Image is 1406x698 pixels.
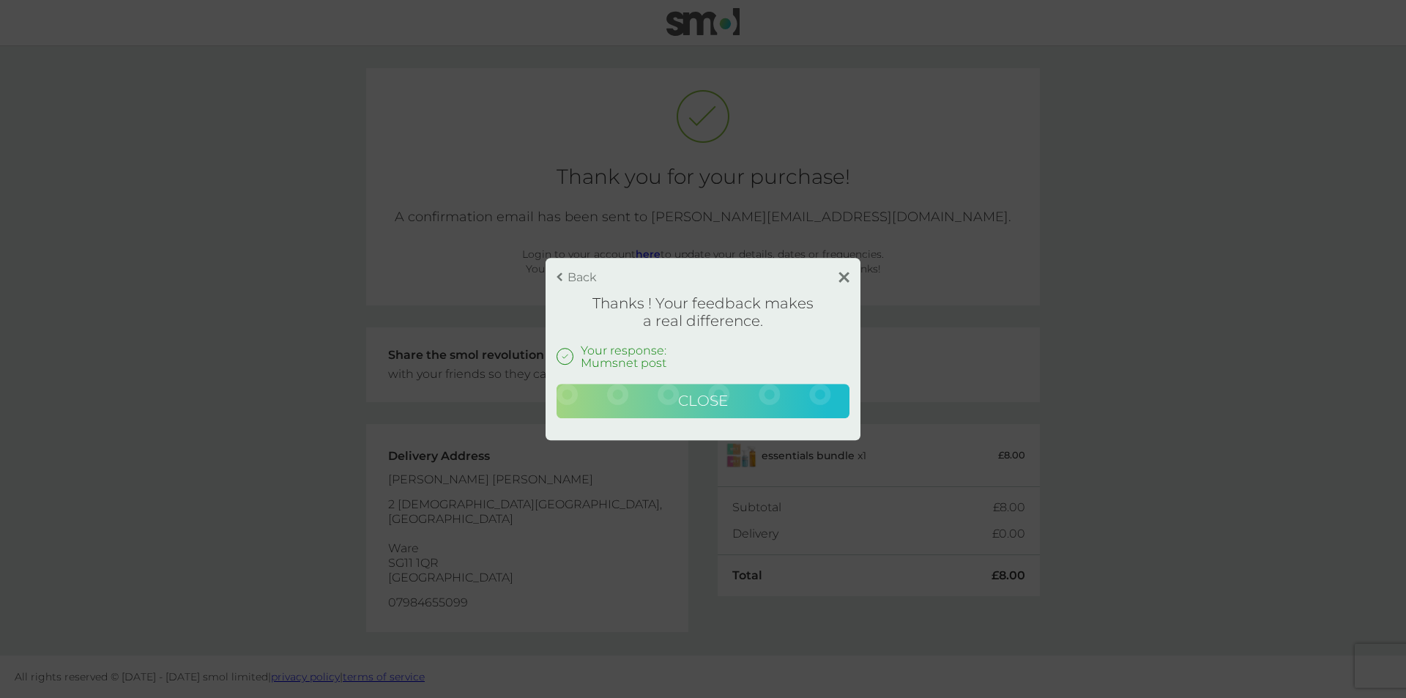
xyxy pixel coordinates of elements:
p: Your response: [581,344,666,357]
p: Back [568,271,597,283]
p: Mumsnet post [581,357,666,369]
img: back [557,272,562,281]
button: Close [557,384,849,419]
span: Close [678,392,728,409]
h1: Thanks ! Your feedback makes a real difference. [557,294,849,330]
img: close [838,272,849,283]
